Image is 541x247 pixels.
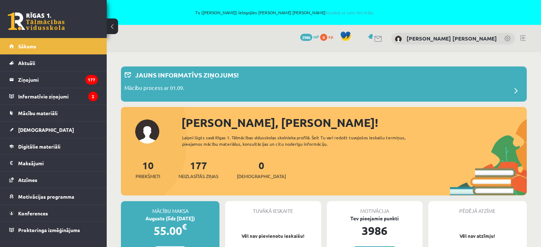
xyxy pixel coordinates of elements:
div: 3986 [327,222,423,239]
img: Daniels Legzdiņš [395,36,402,43]
span: Proktoringa izmēģinājums [18,227,80,233]
div: [PERSON_NAME], [PERSON_NAME]! [181,114,527,131]
p: Vēl nav atzīmju! [432,232,523,240]
a: Motivācijas programma [9,188,98,205]
a: Jauns informatīvs ziņojums! Mācību process ar 01.09. [124,70,523,98]
i: 2 [88,92,98,101]
div: Augusts (līdz [DATE]) [121,215,219,222]
p: Jauns informatīvs ziņojums! [135,70,239,80]
a: Sākums [9,38,98,54]
p: Vēl nav pievienotu ieskaišu! [229,232,317,240]
span: Priekšmeti [136,173,160,180]
a: Proktoringa izmēģinājums [9,222,98,238]
span: Digitālie materiāli [18,143,60,150]
legend: Maksājumi [18,155,98,171]
div: 55.00 [121,222,219,239]
span: Mācību materiāli [18,110,58,116]
legend: Ziņojumi [18,71,98,88]
span: 0 [320,34,327,41]
a: 0[DEMOGRAPHIC_DATA] [237,159,286,180]
a: Maksājumi [9,155,98,171]
a: Informatīvie ziņojumi2 [9,88,98,104]
span: [DEMOGRAPHIC_DATA] [18,127,74,133]
span: Motivācijas programma [18,193,74,200]
span: Atzīmes [18,177,37,183]
a: 3986 mP [300,34,319,39]
a: 10Priekšmeti [136,159,160,180]
i: 177 [85,75,98,85]
a: [DEMOGRAPHIC_DATA] [9,122,98,138]
a: 0 xp [320,34,336,39]
a: Rīgas 1. Tālmācības vidusskola [8,12,65,30]
span: Neizlasītās ziņas [179,173,218,180]
span: Sākums [18,43,36,49]
div: Motivācija [327,201,423,215]
span: [DEMOGRAPHIC_DATA] [237,173,286,180]
span: Tu ([PERSON_NAME]) ielogojies [PERSON_NAME] [PERSON_NAME] [82,10,487,15]
span: 3986 [300,34,312,41]
p: Mācību process ar 01.09. [124,84,184,94]
a: Atzīmes [9,172,98,188]
span: mP [313,34,319,39]
a: [PERSON_NAME] [PERSON_NAME] [407,35,497,42]
span: Aktuāli [18,60,35,66]
div: Pēdējā atzīme [428,201,527,215]
legend: Informatīvie ziņojumi [18,88,98,104]
a: Ziņojumi177 [9,71,98,88]
span: Konferences [18,210,48,216]
a: Aktuāli [9,55,98,71]
span: xp [328,34,333,39]
a: Atpakaļ uz savu lietotāju [325,10,373,15]
span: € [182,221,187,232]
div: Tev pieejamie punkti [327,215,423,222]
a: Konferences [9,205,98,221]
a: Mācību materiāli [9,105,98,121]
div: Laipni lūgts savā Rīgas 1. Tālmācības vidusskolas skolnieka profilā. Šeit Tu vari redzēt tuvojošo... [182,134,426,147]
a: Digitālie materiāli [9,138,98,155]
div: Tuvākā ieskaite [225,201,321,215]
a: 177Neizlasītās ziņas [179,159,218,180]
div: Mācību maksa [121,201,219,215]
